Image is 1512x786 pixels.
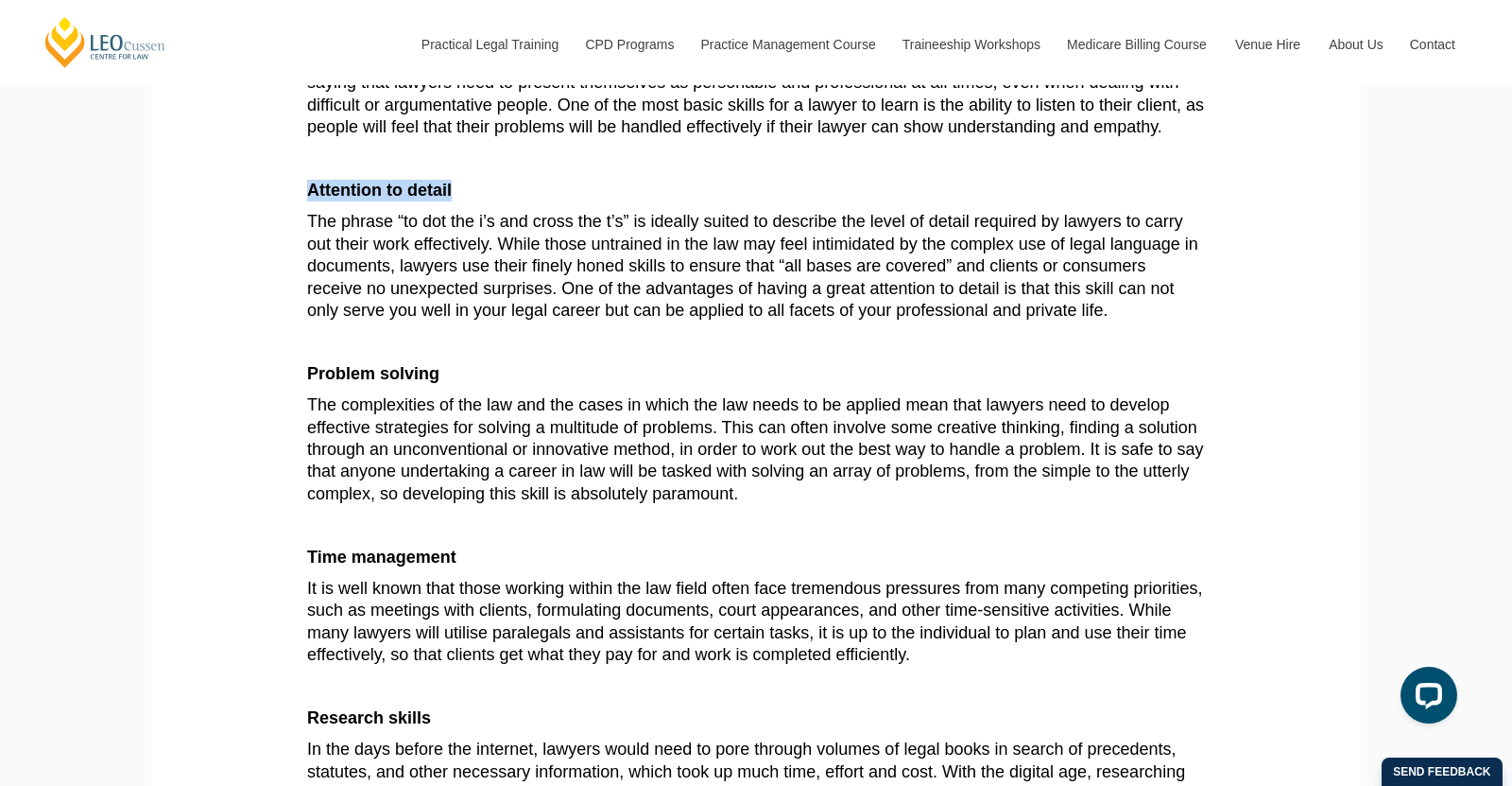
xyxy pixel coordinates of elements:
iframe: LiveChat chat widget [1385,659,1465,739]
a: [PERSON_NAME] Centre for Law [43,15,168,69]
a: Medicare Billing Course [1053,4,1221,85]
span: It is well known that those working within the law field often face tremendous pressures from man... [307,579,1202,664]
span: The complexities of the law and the cases in which the law needs to be applied mean that lawyers ... [307,395,1204,503]
a: CPD Programs [571,4,686,85]
a: Traineeship Workshops [888,4,1053,85]
a: Venue Hire [1221,4,1314,85]
a: Practical Legal Training [407,4,572,85]
a: About Us [1314,4,1396,85]
b: Attention to detail [307,181,452,200]
b: Time management [307,548,456,567]
span: The phrase “to dot the i’s and cross the t’s” is ideally suited to describe the level of detail r... [307,212,1198,320]
b: Research skills [307,708,431,727]
a: Contact [1396,4,1469,85]
a: Practice Management Course [687,4,888,85]
b: Problem solving [307,364,439,383]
